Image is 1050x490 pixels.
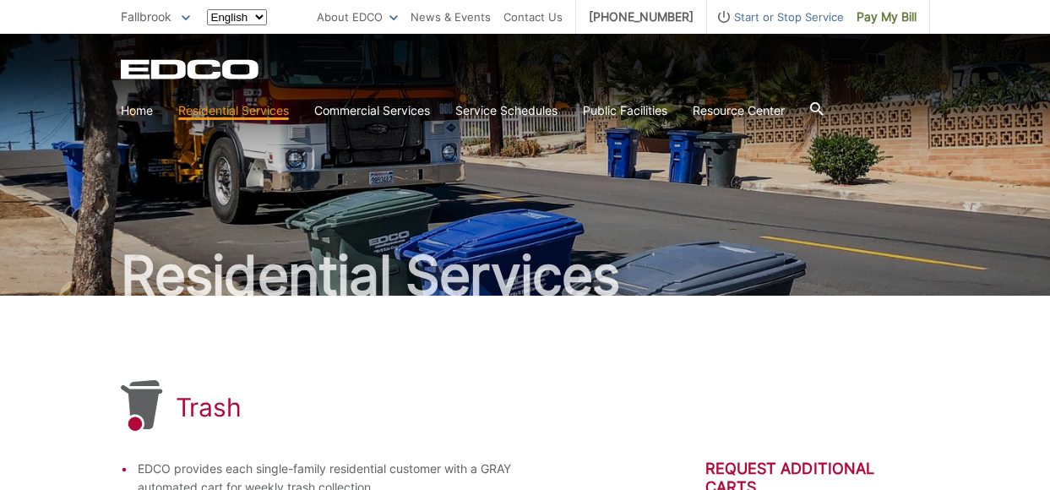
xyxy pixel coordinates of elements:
[121,248,930,302] h2: Residential Services
[317,8,398,26] a: About EDCO
[176,392,242,422] h1: Trash
[411,8,491,26] a: News & Events
[121,9,171,24] span: Fallbrook
[178,101,289,120] a: Residential Services
[121,101,153,120] a: Home
[583,101,667,120] a: Public Facilities
[503,8,563,26] a: Contact Us
[314,101,430,120] a: Commercial Services
[857,8,917,26] span: Pay My Bill
[693,101,785,120] a: Resource Center
[455,101,558,120] a: Service Schedules
[207,9,267,25] select: Select a language
[121,59,261,79] a: EDCD logo. Return to the homepage.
